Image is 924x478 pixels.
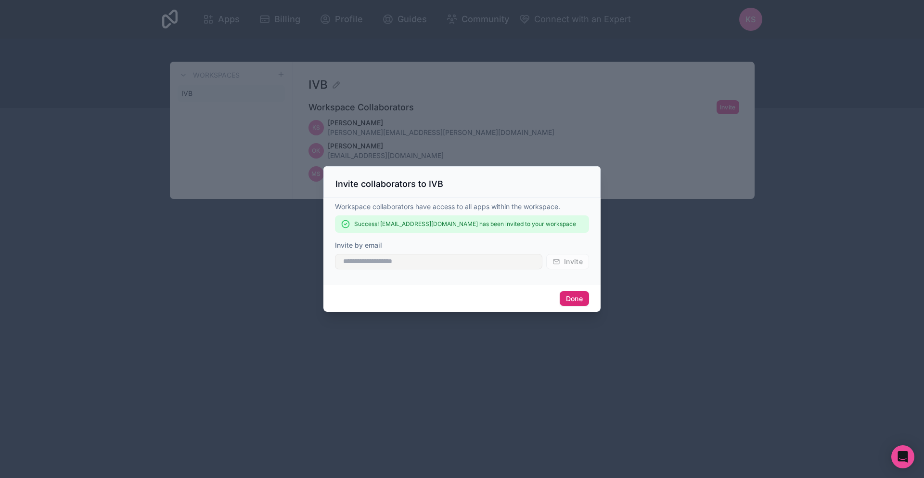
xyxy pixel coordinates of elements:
div: Open Intercom Messenger [891,445,914,468]
h3: Invite collaborators to IVB [335,178,443,190]
button: Done [560,291,589,306]
label: Invite by email [335,240,382,250]
p: Workspace collaborators have access to all apps within the workspace. [335,202,589,212]
p: Success! [EMAIL_ADDRESS][DOMAIN_NAME] has been invited to your workspace [354,220,576,228]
